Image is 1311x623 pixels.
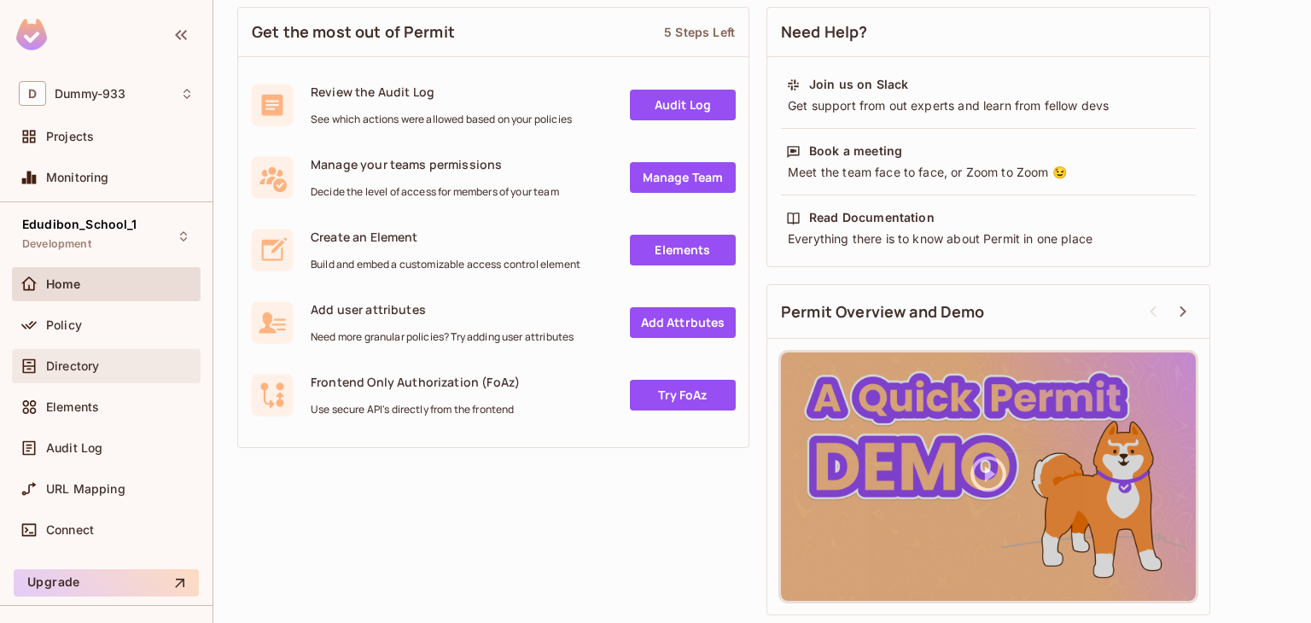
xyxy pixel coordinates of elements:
[46,400,99,414] span: Elements
[46,277,81,291] span: Home
[781,21,868,43] span: Need Help?
[781,301,985,323] span: Permit Overview and Demo
[630,90,736,120] a: Audit Log
[630,307,736,338] a: Add Attrbutes
[311,156,559,172] span: Manage your teams permissions
[809,209,935,226] div: Read Documentation
[252,21,455,43] span: Get the most out of Permit
[46,171,109,184] span: Monitoring
[630,380,736,410] a: Try FoAz
[664,24,735,40] div: 5 Steps Left
[630,235,736,265] a: Elements
[786,164,1191,181] div: Meet the team face to face, or Zoom to Zoom 😉
[311,374,520,390] span: Frontend Only Authorization (FoAz)
[311,403,520,416] span: Use secure API's directly from the frontend
[46,441,102,455] span: Audit Log
[786,230,1191,247] div: Everything there is to know about Permit in one place
[311,301,574,317] span: Add user attributes
[809,143,902,160] div: Book a meeting
[311,113,572,126] span: See which actions were allowed based on your policies
[22,237,91,251] span: Development
[311,84,572,100] span: Review the Audit Log
[786,97,1191,114] div: Get support from out experts and learn from fellow devs
[46,523,94,537] span: Connect
[311,229,580,245] span: Create an Element
[311,258,580,271] span: Build and embed a customizable access control element
[55,87,125,101] span: Workspace: Dummy-933
[22,218,137,231] span: Edudibon_School_1
[630,162,736,193] a: Manage Team
[46,318,82,332] span: Policy
[19,81,46,106] span: D
[16,19,47,50] img: SReyMgAAAABJRU5ErkJggg==
[311,330,574,344] span: Need more granular policies? Try adding user attributes
[809,76,908,93] div: Join us on Slack
[311,185,559,199] span: Decide the level of access for members of your team
[46,482,125,496] span: URL Mapping
[46,130,94,143] span: Projects
[14,569,199,597] button: Upgrade
[46,359,99,373] span: Directory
